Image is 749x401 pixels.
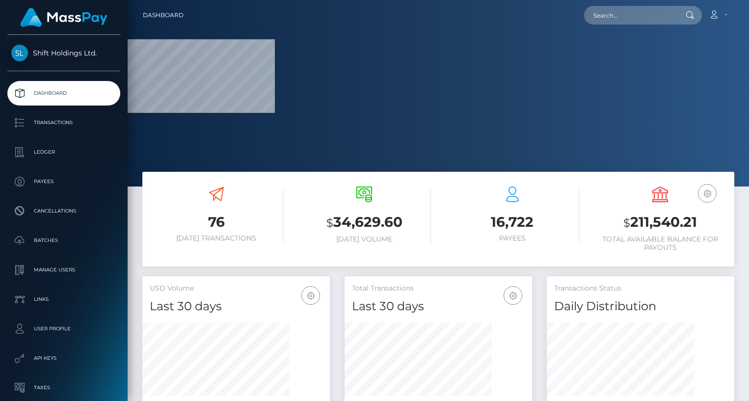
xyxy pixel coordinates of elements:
[326,216,333,230] small: $
[7,375,120,400] a: Taxes
[7,317,120,341] a: User Profile
[7,169,120,194] a: Payees
[7,110,120,135] a: Transactions
[11,174,116,189] p: Payees
[150,234,283,242] h6: [DATE] Transactions
[7,199,120,223] a: Cancellations
[7,346,120,371] a: API Keys
[11,292,116,307] p: Links
[7,49,120,57] span: Shift Holdings Ltd.
[446,234,579,242] h6: Payees
[150,213,283,232] h3: 76
[150,284,322,294] h5: USD Volume
[11,351,116,366] p: API Keys
[11,86,116,101] p: Dashboard
[594,213,727,233] h3: 211,540.21
[150,298,322,315] h4: Last 30 days
[554,298,727,315] h4: Daily Distribution
[352,284,525,294] h5: Total Transactions
[7,228,120,253] a: Batches
[298,213,431,233] h3: 34,629.60
[11,45,28,61] img: Shift Holdings Ltd.
[7,81,120,106] a: Dashboard
[143,5,184,26] a: Dashboard
[554,284,727,294] h5: Transactions Status
[11,321,116,336] p: User Profile
[352,298,525,315] h4: Last 30 days
[7,140,120,164] a: Ledger
[11,233,116,248] p: Batches
[11,145,116,160] p: Ledger
[11,204,116,218] p: Cancellations
[623,216,630,230] small: $
[11,115,116,130] p: Transactions
[446,213,579,232] h3: 16,722
[11,380,116,395] p: Taxes
[298,235,431,243] h6: [DATE] Volume
[584,6,676,25] input: Search...
[20,8,107,27] img: MassPay Logo
[7,258,120,282] a: Manage Users
[594,235,727,252] h6: Total Available Balance for Payouts
[11,263,116,277] p: Manage Users
[7,287,120,312] a: Links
